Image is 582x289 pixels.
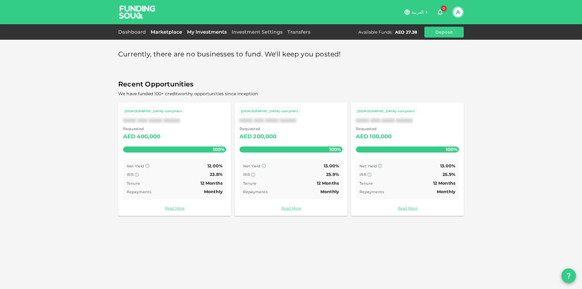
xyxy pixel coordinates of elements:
[444,145,459,154] span: 100%
[453,8,463,17] button: A
[561,268,576,283] button: question
[127,181,140,186] span: Tenure
[424,27,464,38] button: Deposit
[210,172,222,177] span: 23.8%
[239,132,252,142] div: AED
[356,118,459,123] div: XXXX XXX XXXX XXXXX
[229,29,285,35] a: Investment Settings
[211,145,226,154] span: 100%
[351,102,464,216] a: [DEMOGRAPHIC_DATA]-compliantXXXX XXX XXXX XXXXX Requested AED100,000100% Net Yield 13.00% IRR 25....
[235,102,347,216] a: [DEMOGRAPHIC_DATA]-compliantXXXX XXX XXXX XXXXX Requested AED200,000100% Net Yield 13.00% IRR 25....
[123,132,135,142] div: AED
[243,181,256,186] span: Tenure
[443,172,455,177] span: 25.9%
[204,189,222,194] span: Monthly
[285,29,313,35] a: Transfers
[127,190,151,194] span: Repayments
[243,172,250,177] span: IRR
[324,163,339,169] span: 13.00%
[441,5,447,12] span: 0
[137,132,160,142] div: 400,000
[437,189,455,194] span: Monthly
[118,79,464,90] span: Recent Opportunities
[360,172,366,177] span: IRR
[243,190,268,194] span: Repayments
[185,29,229,35] a: My Investments
[200,180,222,186] span: 12 Months
[317,180,339,186] span: 12 Months
[148,29,185,35] a: Marketplace
[356,126,392,132] span: Requested
[125,109,182,114] div: [DEMOGRAPHIC_DATA]-compliant
[356,132,368,142] div: AED
[360,181,373,186] span: Tenure
[239,118,343,123] div: XXXX XXX XXXX XXXXX
[360,190,384,194] span: Repayments
[412,9,424,15] span: العربية
[123,118,226,123] div: XXXX XXX XXXX XXXXX
[118,29,148,35] a: Dashboard
[433,180,455,186] span: 12 Months
[127,172,134,177] span: IRR
[360,164,377,168] span: Net Yield
[118,102,231,216] a: [DEMOGRAPHIC_DATA]-compliantXXXX XXX XXXX XXXXX Requested AED400,000100% Net Yield 12.00% IRR 23....
[356,205,459,211] a: Read More
[118,91,258,96] span: We have funded 100+ creditworthy opportunities since inception
[370,132,392,142] div: 100,000
[326,172,339,177] span: 25.9%
[434,6,446,18] button: 0
[320,189,339,194] span: Monthly
[123,205,226,211] a: Read More
[239,126,277,132] span: Requested
[127,164,144,168] span: Net Yield
[440,163,455,169] span: 13.00%
[243,164,261,168] span: Net Yield
[239,205,343,211] a: Read More
[357,109,415,114] div: [DEMOGRAPHIC_DATA]-compliant
[241,109,298,114] div: [DEMOGRAPHIC_DATA]-compliant
[118,49,341,60] span: Currently, there are no businesses to fund. We'll keep you posted!
[123,126,161,132] span: Requested
[207,163,222,169] span: 12.00%
[253,132,276,142] div: 200,000
[328,145,343,154] span: 100%
[395,29,417,35] div: AED 27.38
[358,29,393,35] div: Available Funds :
